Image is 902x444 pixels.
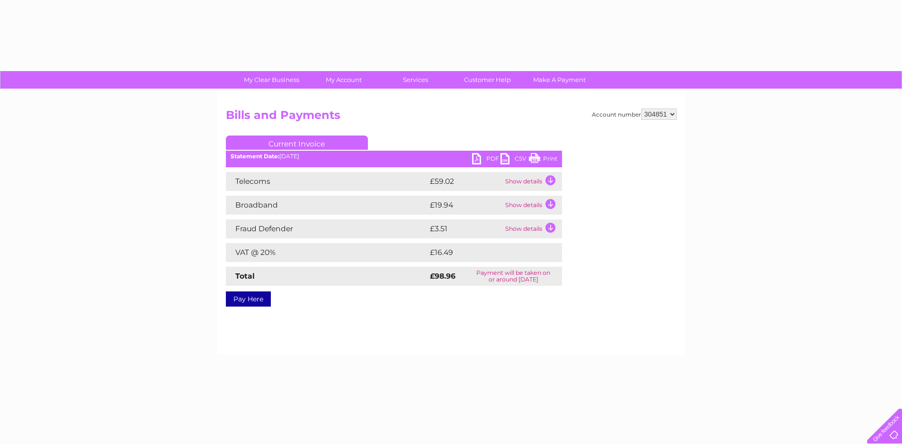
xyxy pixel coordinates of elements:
td: Show details [503,219,562,238]
a: My Account [304,71,383,89]
a: Make A Payment [520,71,598,89]
a: Current Invoice [226,136,368,150]
a: Customer Help [448,71,527,89]
strong: £98.96 [430,272,455,281]
a: PDF [472,153,500,167]
a: Services [376,71,455,89]
td: £3.51 [428,219,503,238]
td: VAT @ 20% [226,243,428,262]
a: Print [529,153,557,167]
h2: Bills and Payments [226,109,677,127]
td: Payment will be taken on or around [DATE] [465,267,562,286]
td: Show details [503,172,562,191]
td: £19.94 [428,196,503,215]
td: Fraud Defender [226,219,428,238]
td: £16.49 [428,243,543,262]
td: Telecoms [226,172,428,191]
td: Show details [503,196,562,215]
a: My Clear Business [232,71,311,89]
div: [DATE] [226,153,562,160]
strong: Total [235,272,255,281]
td: Broadband [226,196,428,215]
b: Statement Date: [231,153,279,160]
a: CSV [500,153,529,167]
td: £59.02 [428,172,503,191]
a: Pay Here [226,291,271,307]
div: Account number [592,109,677,120]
